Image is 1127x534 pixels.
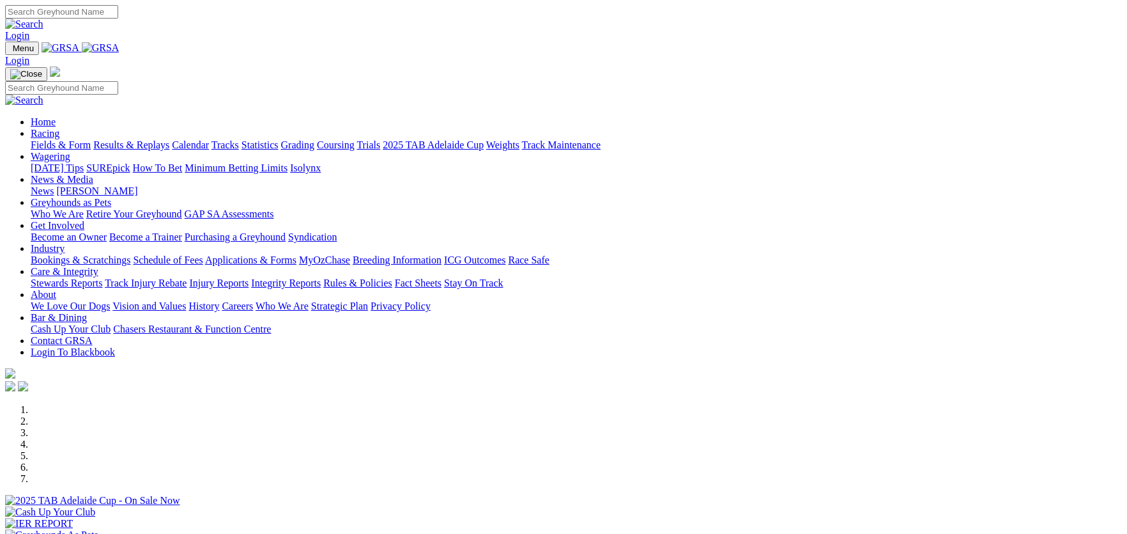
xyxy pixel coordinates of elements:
a: Trials [356,139,380,150]
a: News & Media [31,174,93,185]
a: Careers [222,301,253,311]
a: News [31,185,54,196]
img: IER REPORT [5,518,73,530]
a: Login [5,30,29,41]
a: Cash Up Your Club [31,324,111,334]
img: logo-grsa-white.png [5,368,15,379]
a: Become a Trainer [109,232,182,242]
a: Purchasing a Greyhound [185,232,286,242]
img: Cash Up Your Club [5,507,95,518]
a: Coursing [317,139,355,150]
a: MyOzChase [299,255,350,265]
a: Syndication [288,232,337,242]
a: Who We Are [31,208,84,219]
div: Wagering [31,162,1122,174]
a: Fields & Form [31,139,91,150]
a: Racing [31,128,59,139]
a: [DATE] Tips [31,162,84,173]
div: Industry [31,255,1122,266]
a: Contact GRSA [31,335,92,346]
a: About [31,289,56,300]
div: About [31,301,1122,312]
a: Applications & Forms [205,255,296,265]
img: GRSA [42,42,79,54]
img: Close [10,69,42,79]
a: Integrity Reports [251,278,321,288]
a: 2025 TAB Adelaide Cup [383,139,484,150]
a: Vision and Values [112,301,186,311]
a: Get Involved [31,220,84,231]
img: 2025 TAB Adelaide Cup - On Sale Now [5,495,180,507]
div: Bar & Dining [31,324,1122,335]
a: Injury Reports [189,278,249,288]
img: facebook.svg [5,381,15,391]
div: Get Involved [31,232,1122,243]
a: Become an Owner [31,232,107,242]
a: Isolynx [290,162,321,173]
img: Search [5,19,43,30]
a: Bookings & Scratchings [31,255,130,265]
a: Who We Are [256,301,309,311]
a: Minimum Betting Limits [185,162,287,173]
img: GRSA [82,42,119,54]
div: Greyhounds as Pets [31,208,1122,220]
a: Weights [486,139,519,150]
div: Care & Integrity [31,278,1122,289]
a: Strategic Plan [311,301,368,311]
span: Menu [13,43,34,53]
a: GAP SA Assessments [185,208,274,219]
a: Grading [281,139,314,150]
a: Home [31,116,56,127]
img: Search [5,95,43,106]
a: Track Maintenance [522,139,601,150]
a: Calendar [172,139,209,150]
a: Breeding Information [353,255,441,265]
button: Toggle navigation [5,42,39,55]
a: Track Injury Rebate [105,278,187,288]
a: Login [5,55,29,66]
a: Industry [31,243,65,254]
a: Login To Blackbook [31,347,115,357]
a: Chasers Restaurant & Function Centre [113,324,271,334]
button: Toggle navigation [5,67,47,81]
a: SUREpick [86,162,130,173]
a: Greyhounds as Pets [31,197,111,208]
a: Stay On Track [444,278,503,288]
a: Privacy Policy [371,301,431,311]
input: Search [5,5,118,19]
a: We Love Our Dogs [31,301,110,311]
img: logo-grsa-white.png [50,67,60,77]
a: Bar & Dining [31,312,87,323]
a: ICG Outcomes [444,255,505,265]
a: [PERSON_NAME] [56,185,137,196]
a: Statistics [241,139,279,150]
a: Results & Replays [93,139,169,150]
img: twitter.svg [18,381,28,391]
a: Race Safe [508,255,549,265]
a: Tracks [211,139,239,150]
a: Stewards Reports [31,278,102,288]
a: Rules & Policies [323,278,392,288]
input: Search [5,81,118,95]
a: Retire Your Greyhound [86,208,182,219]
a: Care & Integrity [31,266,98,277]
a: How To Bet [133,162,183,173]
div: News & Media [31,185,1122,197]
div: Racing [31,139,1122,151]
a: Schedule of Fees [133,255,203,265]
a: Wagering [31,151,70,162]
a: Fact Sheets [395,278,441,288]
a: History [188,301,219,311]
